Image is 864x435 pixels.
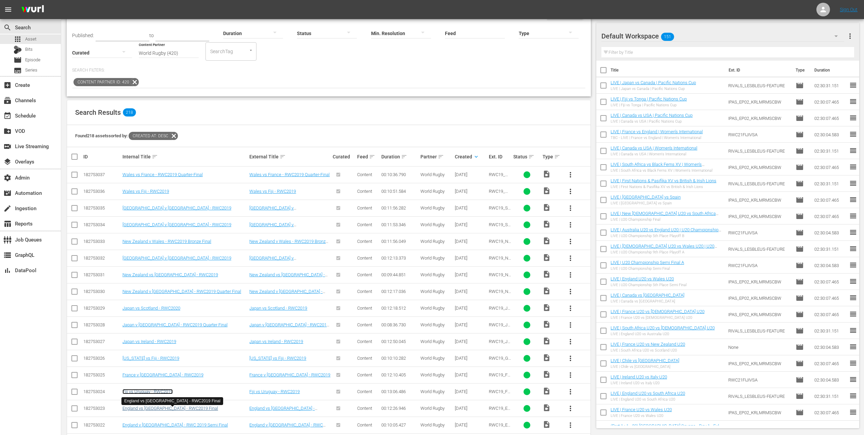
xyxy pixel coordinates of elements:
span: more_vert [566,404,575,413]
a: Wales vs Fiji - RWC2019 [249,189,296,194]
div: 00:12:17.036 [381,289,418,294]
span: Published: [72,33,94,38]
span: Job Queues [3,236,12,244]
a: [GEOGRAPHIC_DATA] v [GEOGRAPHIC_DATA] - RWC2019 [249,222,313,232]
span: Created At: desc [129,132,170,140]
td: IPAS_EP02_KRLMRMSCBW [726,159,793,175]
span: Content [357,189,372,194]
td: 02:30:07.465 [812,290,849,306]
span: World Rugby [420,222,445,227]
span: reorder [849,326,857,335]
button: more_vert [562,350,579,367]
a: New Zealand v [GEOGRAPHIC_DATA] - RWC2019 Quarter Final [122,289,241,294]
span: reorder [849,179,857,187]
a: LIVE | Ireland U20 vs Italy U20 [611,374,667,379]
a: [GEOGRAPHIC_DATA] v [GEOGRAPHIC_DATA] - RWC2019 [249,255,313,266]
span: Content [357,272,372,277]
button: more_vert [562,367,579,383]
span: more_vert [566,271,575,279]
div: Bits [14,46,22,54]
div: 00:08:36.730 [381,322,418,327]
span: 218 [123,108,136,116]
span: Video [543,187,551,195]
div: Type [543,153,560,161]
span: Episode [796,310,804,319]
button: more_vert [562,384,579,400]
div: 182753027 [83,339,120,344]
span: Video [543,320,551,328]
a: Fiji vs Uruguay - RWC2019 [249,389,300,394]
span: more_vert [566,388,575,396]
span: reorder [849,310,857,318]
span: sort [438,154,444,160]
div: Ext. ID [489,154,511,159]
td: IPAS_EP02_KRLMRMSCBW [726,274,793,290]
div: 00:12:18.512 [381,306,418,311]
span: Episode [796,245,804,253]
span: reorder [849,130,857,138]
td: 02:30:31.151 [812,77,849,94]
span: more_vert [566,304,575,312]
span: Content [357,239,372,244]
a: New Zealand v [GEOGRAPHIC_DATA] - RWC2019 Quarter Final [249,289,325,299]
div: [DATE] [455,189,487,194]
a: Japan v [GEOGRAPHIC_DATA] - RWC2019 Quarter Final [122,322,228,327]
span: Channels [3,96,12,105]
span: Schedule [3,112,12,120]
td: IPAS_EP02_KRLMRMSCBW [726,306,793,323]
th: Title [611,61,725,80]
a: LIVE | Japan vs Canada | Pacific Nations Cup [611,80,696,85]
span: Live Streaming [3,142,12,151]
span: RWC19_NZvsWA [489,239,511,249]
div: 00:09:44.851 [381,272,418,277]
div: 182753031 [83,272,120,277]
span: Automation [3,189,12,197]
span: reorder [849,294,857,302]
span: to [149,33,154,38]
a: [GEOGRAPHIC_DATA] v [GEOGRAPHIC_DATA] - RWC2019 [122,255,231,261]
a: LIVE | New [DEMOGRAPHIC_DATA] U20 vs South Africa U20 | U20 Championship Final [611,211,718,221]
th: Ext. ID [725,61,792,80]
span: Content [357,205,372,211]
div: 182753029 [83,306,120,311]
div: Duration [381,153,418,161]
div: Feed [357,153,380,161]
div: 182753035 [83,205,120,211]
th: Duration [810,61,851,80]
button: more_vert [562,267,579,283]
span: World Rugby [420,239,445,244]
span: Ingestion [3,204,12,213]
span: Content Partner ID: 420 [73,78,131,86]
a: LIVE | Canada vs USA | Women's International [611,145,697,151]
td: 02:30:07.465 [812,306,849,323]
div: LIVE | U20 Championship 5th Place Semi Final [611,283,686,287]
td: RIVALS_LESBLEUS-FEATURE [726,77,793,94]
td: IPAS_EP02_KRLMRMSCBW [726,290,793,306]
td: RWC21FIJIVSA [726,224,793,241]
a: [GEOGRAPHIC_DATA] v [GEOGRAPHIC_DATA] - RWC2019 [122,205,231,211]
span: Episode [796,81,804,90]
a: LIVE | Australia U20 vs England U20 | U20 Championship 5th Place Playoff [611,227,721,237]
span: Content [357,222,372,227]
div: 00:10:36.790 [381,172,418,177]
div: Created [455,153,487,161]
div: LIVE | U20 Championship 5th Place Playoff B [611,234,723,238]
a: Japan v [GEOGRAPHIC_DATA] - RWC2019 Quarter Final [249,322,329,332]
span: Episode [796,261,804,269]
div: 182753032 [83,255,120,261]
span: VOD [3,127,12,135]
span: Create [3,81,12,89]
button: Open [248,47,254,53]
span: Found 218 assets sorted by: [75,133,178,138]
a: [US_STATE] vs Fiji - RWC2019 [122,356,179,361]
span: 151 [661,30,674,44]
a: Wales vs Fiji - RWC2019 [122,189,169,194]
td: RIVALS_LESBLEUS-FEATURE [726,241,793,257]
button: more_vert [562,250,579,266]
a: New Zealand v Wales - RWC2019 Bronze Final [122,239,211,244]
span: Episode [796,229,804,237]
button: more_vert [562,400,579,417]
span: more_vert [566,171,575,179]
span: Video [543,170,551,178]
div: Status [513,153,541,161]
